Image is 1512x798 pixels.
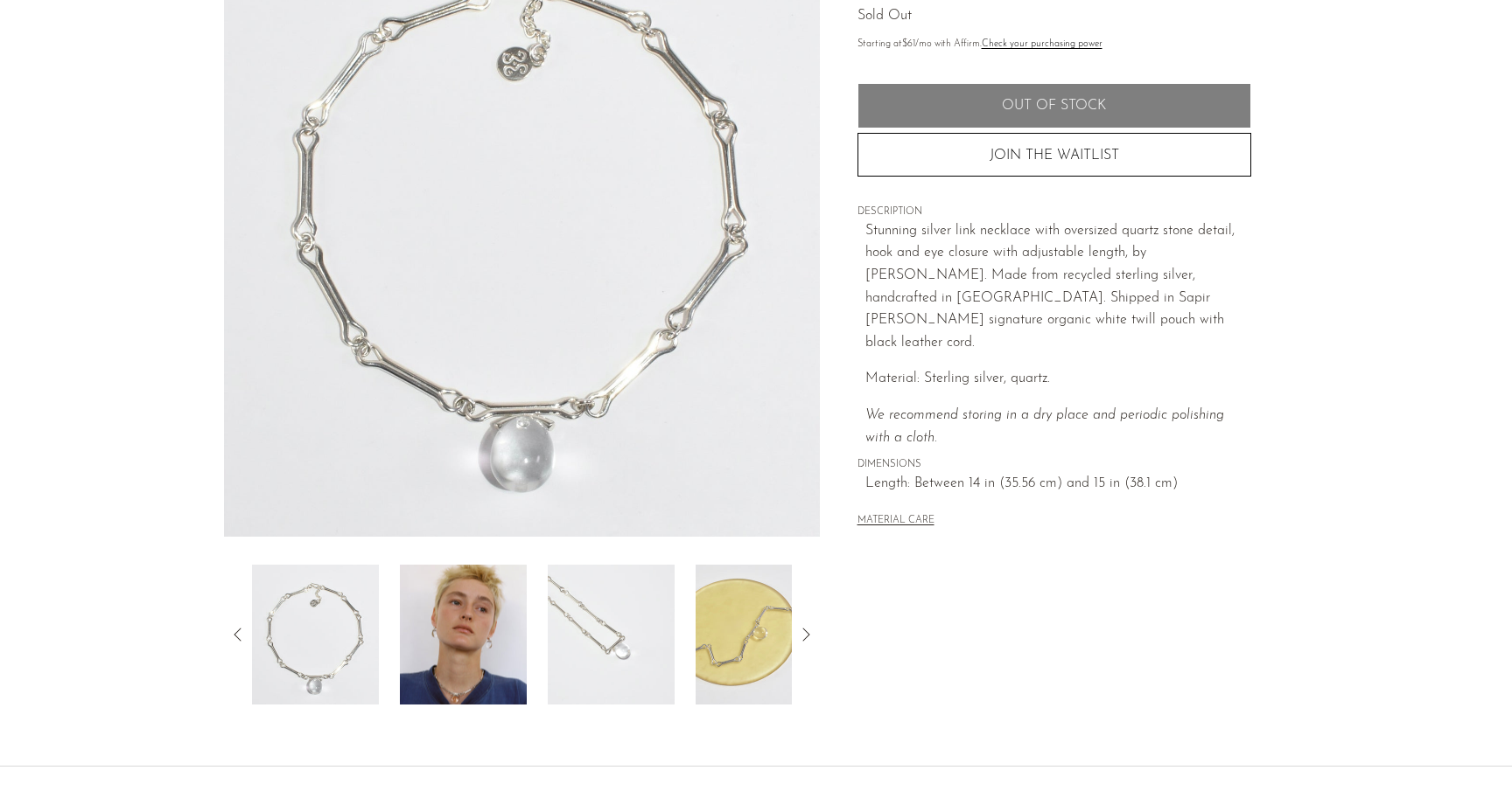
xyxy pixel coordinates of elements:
[982,39,1102,49] a: Check your purchasing power - Learn more about Affirm Financing (opens in modal)
[865,408,1224,445] i: We recommend storing in a dry place and periodic polishing with a cloth.
[1002,98,1106,114] span: Out of stock
[252,565,379,704] img: Roman Quartz Choker
[696,565,822,704] img: Roman Quartz Choker
[902,39,915,49] span: $61
[865,313,1224,350] span: ignature organic white twill pouch with black leather cord.
[857,205,1251,220] span: DESCRIPTION
[865,220,1251,355] p: Stunning silver link necklace with oversized quartz stone detail, hook and eye closure with adjus...
[865,371,1050,385] span: Material: Sterling silver, quartz.
[548,565,675,704] img: Roman Quartz Choker
[857,37,1251,52] p: Starting at /mo with Affirm.
[857,133,1251,177] button: JOIN THE WAITLIST
[400,565,527,704] img: Roman Quartz Choker
[857,83,1251,128] button: Add to cart
[857,9,912,23] span: Sold Out
[857,457,1251,473] span: DIMENSIONS
[857,515,934,528] button: MATERIAL CARE
[865,473,1251,496] span: Length: Between 14 in (35.56 cm) and 15 in (38.1 cm)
